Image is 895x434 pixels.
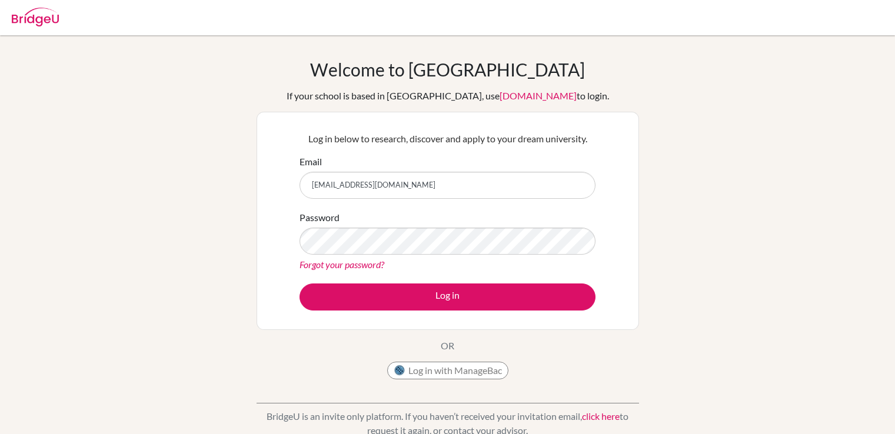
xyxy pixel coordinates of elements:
[582,410,620,422] a: click here
[300,211,340,225] label: Password
[300,132,595,146] p: Log in below to research, discover and apply to your dream university.
[300,283,595,311] button: Log in
[300,259,384,270] a: Forgot your password?
[387,362,508,379] button: Log in with ManageBac
[441,339,454,353] p: OR
[12,8,59,26] img: Bridge-U
[310,59,585,80] h1: Welcome to [GEOGRAPHIC_DATA]
[300,155,322,169] label: Email
[500,90,577,101] a: [DOMAIN_NAME]
[287,89,609,103] div: If your school is based in [GEOGRAPHIC_DATA], use to login.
